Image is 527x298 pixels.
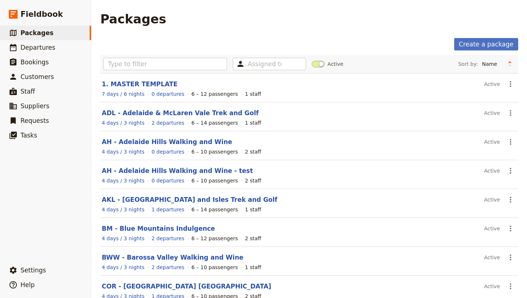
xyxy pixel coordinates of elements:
a: View the itinerary for this package [102,235,145,242]
div: 6 – 10 passengers [191,148,238,155]
button: Actions [504,251,517,264]
div: 6 – 12 passengers [191,90,238,98]
a: View the itinerary for this package [102,177,145,184]
a: View the departures for this package [152,148,184,155]
a: Create a package [454,38,518,50]
a: AH - Adelaide Hills Walking and Wine [102,138,232,146]
h1: Packages [100,12,166,26]
button: Change sort direction [504,59,515,69]
a: View the departures for this package [152,206,184,213]
div: 6 – 10 passengers [191,177,238,184]
button: Actions [504,222,517,235]
a: View the itinerary for this package [102,206,145,213]
div: 1 staff [245,264,261,271]
a: COR - [GEOGRAPHIC_DATA] [GEOGRAPHIC_DATA] [102,283,271,290]
span: Customers [20,73,54,80]
a: AKL - [GEOGRAPHIC_DATA] and Isles Trek and Golf [102,196,277,203]
span: Settings [20,267,46,274]
div: Active [484,136,500,148]
div: Active [484,222,500,235]
button: Actions [504,193,517,206]
span: Tasks [20,132,37,139]
a: BWW - Barossa Valley Walking and Wine [102,254,243,261]
div: Active [484,280,500,293]
span: 4 days / 3 nights [102,149,145,155]
div: 6 – 14 passengers [191,119,238,127]
button: Actions [504,280,517,293]
a: View the itinerary for this package [102,148,145,155]
div: Active [484,107,500,119]
div: 2 staff [245,148,261,155]
a: View the departures for this package [152,264,184,271]
span: Sort by: [458,60,478,68]
div: Active [484,251,500,264]
span: Packages [20,29,53,37]
span: 4 days / 3 nights [102,207,145,212]
button: Actions [504,78,517,90]
span: Suppliers [20,102,49,110]
span: Fieldbook [20,9,63,20]
a: View the itinerary for this package [102,264,145,271]
span: 4 days / 3 nights [102,264,145,270]
div: 6 – 10 passengers [191,264,238,271]
button: Actions [504,165,517,177]
a: View the departures for this package [152,177,184,184]
div: 6 – 14 passengers [191,206,238,213]
a: View the departures for this package [152,119,184,127]
div: 1 staff [245,206,261,213]
button: Actions [504,136,517,148]
div: 6 – 12 passengers [191,235,238,242]
div: Active [484,78,500,90]
span: Requests [20,117,49,124]
div: Active [484,193,500,206]
span: 4 days / 3 nights [102,120,145,126]
a: 1. MASTER TEMPLATE [102,80,177,88]
div: Active [484,165,500,177]
span: Active [328,60,343,68]
span: 4 days / 3 nights [102,235,145,241]
div: 1 staff [245,119,261,127]
div: 2 staff [245,177,261,184]
span: Departures [20,44,55,51]
span: Staff [20,88,35,95]
span: 4 days / 3 nights [102,178,145,184]
button: Actions [504,107,517,119]
a: View the departures for this package [152,90,184,98]
a: ADL - Adelaide & McLaren Vale Trek and Golf [102,109,259,117]
input: Type to filter [103,58,227,70]
div: 1 staff [245,90,261,98]
a: AH - Adelaide Hills Walking and Wine - test [102,167,253,174]
span: 7 days / 6 nights [102,91,145,97]
a: View the departures for this package [152,235,184,242]
div: 2 staff [245,235,261,242]
input: Assigned to [248,60,281,68]
select: Sort by: [479,59,504,69]
a: View the itinerary for this package [102,90,145,98]
a: View the itinerary for this package [102,119,145,127]
span: Bookings [20,59,49,66]
span: Help [20,281,35,288]
a: BM - Blue Mountains Indulgence [102,225,215,232]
